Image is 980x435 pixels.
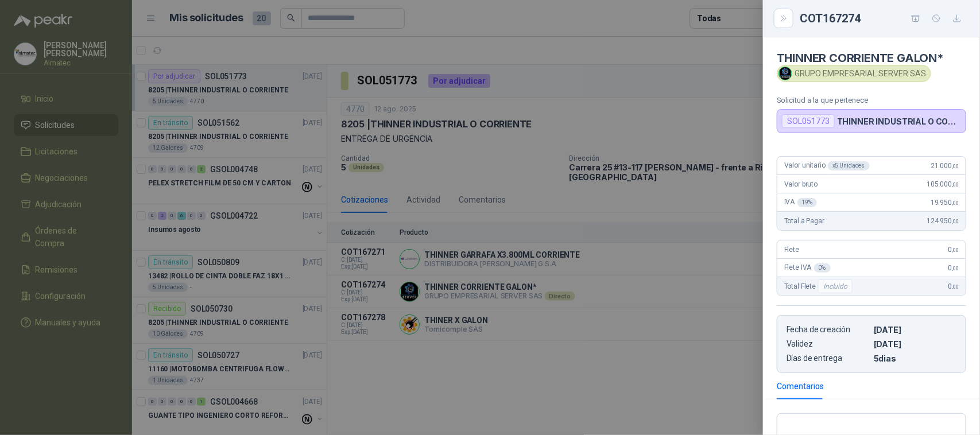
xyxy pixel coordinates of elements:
[777,51,966,65] h4: THINNER CORRIENTE GALON*
[777,96,966,104] p: Solicitud a la que pertenece
[787,325,869,335] p: Fecha de creación
[931,199,959,207] span: 19.950
[927,217,959,225] span: 124.950
[777,65,931,82] div: GRUPO EMPRESARIAL SERVER SAS
[777,11,791,25] button: Close
[797,198,818,207] div: 19 %
[784,161,870,170] span: Valor unitario
[874,325,956,335] p: [DATE]
[948,282,959,290] span: 0
[874,339,956,349] p: [DATE]
[948,264,959,272] span: 0
[952,218,959,224] span: ,00
[787,339,869,349] p: Validez
[814,263,831,273] div: 0 %
[782,114,835,128] div: SOL051773
[837,116,961,126] p: THINNER INDUSTRIAL O CORRIENTE
[784,217,824,225] span: Total a Pagar
[779,67,792,80] img: Company Logo
[952,163,959,169] span: ,00
[927,180,959,188] span: 105.000
[777,380,824,393] div: Comentarios
[948,246,959,254] span: 0
[952,283,959,290] span: ,00
[952,181,959,188] span: ,00
[784,279,855,293] span: Total Flete
[784,198,817,207] span: IVA
[828,161,870,170] div: x 5 Unidades
[784,246,799,254] span: Flete
[952,247,959,253] span: ,00
[784,263,831,273] span: Flete IVA
[787,354,869,363] p: Días de entrega
[800,9,966,28] div: COT167274
[874,354,956,363] p: 5 dias
[784,180,818,188] span: Valor bruto
[952,200,959,206] span: ,00
[952,265,959,271] span: ,00
[931,162,959,170] span: 21.000
[818,279,853,293] div: Incluido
